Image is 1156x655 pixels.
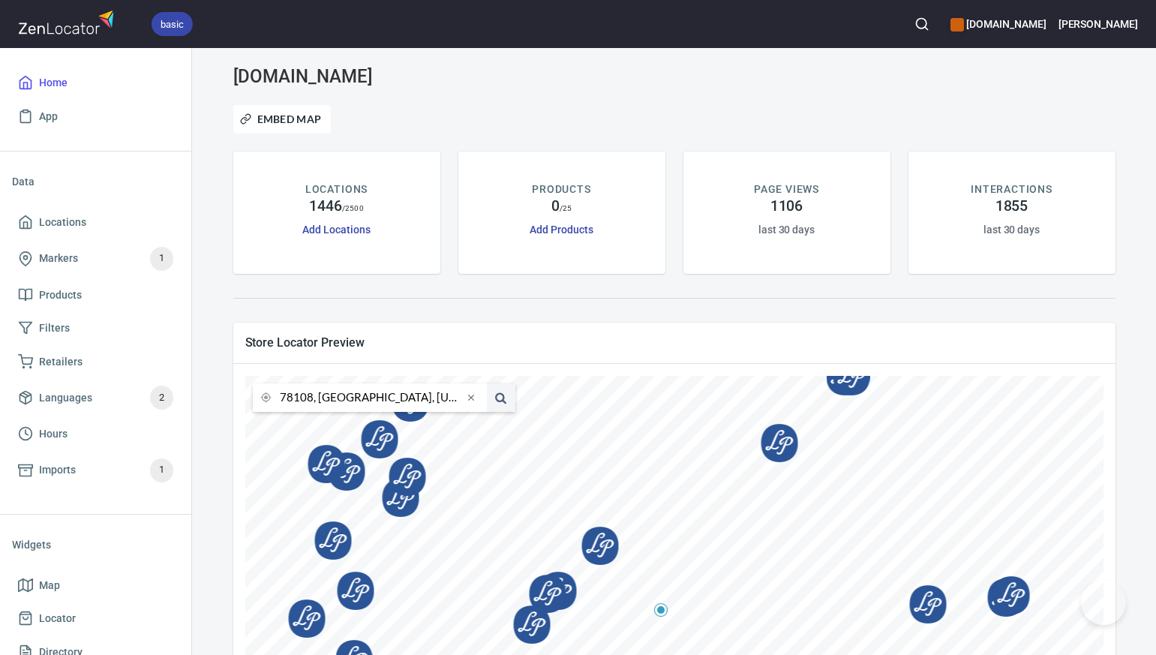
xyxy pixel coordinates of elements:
[39,319,70,338] span: Filters
[12,602,179,635] a: Locator
[12,239,179,278] a: Markers1
[280,383,463,412] input: city or postal code
[39,576,60,595] span: Map
[243,110,322,128] span: Embed Map
[770,197,803,215] h4: 1106
[12,345,179,379] a: Retailers
[551,197,560,215] h4: 0
[150,461,173,479] span: 1
[152,17,193,32] span: basic
[309,197,342,215] h4: 1446
[233,66,515,87] h3: [DOMAIN_NAME]
[1081,580,1126,625] iframe: Help Scout Beacon - Open
[245,335,1103,350] span: Store Locator Preview
[950,18,964,32] button: color-CE600E
[12,66,179,100] a: Home
[1058,16,1138,32] h6: [PERSON_NAME]
[754,182,819,197] p: PAGE VIEWS
[12,311,179,345] a: Filters
[12,100,179,134] a: App
[560,203,572,214] p: / 25
[1058,8,1138,41] button: [PERSON_NAME]
[12,206,179,239] a: Locations
[950,16,1046,32] h6: [DOMAIN_NAME]
[152,12,193,36] div: basic
[971,182,1052,197] p: INTERACTIONS
[12,278,179,312] a: Products
[39,609,76,628] span: Locator
[39,425,68,443] span: Hours
[532,182,591,197] p: PRODUCTS
[302,224,370,236] a: Add Locations
[305,182,368,197] p: LOCATIONS
[12,417,179,451] a: Hours
[150,389,173,407] span: 2
[39,74,68,92] span: Home
[12,451,179,490] a: Imports1
[39,249,78,268] span: Markers
[12,527,179,563] li: Widgets
[12,378,179,417] a: Languages2
[39,107,58,126] span: App
[12,164,179,200] li: Data
[342,203,364,214] p: / 2500
[233,105,332,134] button: Embed Map
[758,221,815,238] h6: last 30 days
[18,6,119,38] img: zenlocator
[39,353,83,371] span: Retailers
[39,461,76,479] span: Imports
[39,389,92,407] span: Languages
[530,224,593,236] a: Add Products
[39,213,86,232] span: Locations
[983,221,1040,238] h6: last 30 days
[995,197,1028,215] h4: 1855
[12,569,179,602] a: Map
[150,250,173,267] span: 1
[39,286,82,305] span: Products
